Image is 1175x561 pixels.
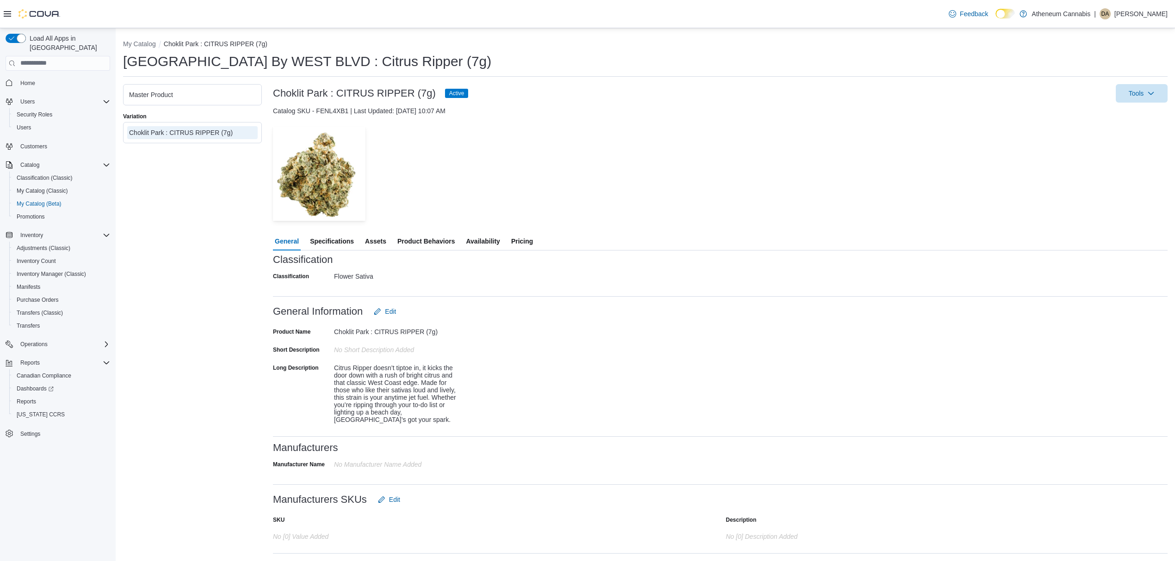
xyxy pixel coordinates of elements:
[13,320,110,331] span: Transfers
[2,427,114,440] button: Settings
[1100,8,1111,19] div: Destiny Ashdown
[273,494,367,505] h3: Manufacturers SKUs
[2,95,114,108] button: Users
[17,411,65,418] span: [US_STATE] CCRS
[449,89,464,98] span: Active
[374,490,404,509] button: Edit
[334,342,458,354] div: No Short Description added
[20,341,48,348] span: Operations
[13,256,60,267] a: Inventory Count
[13,185,72,196] a: My Catalog (Classic)
[2,229,114,242] button: Inventory
[273,461,325,468] label: Manufacturer Name
[13,307,67,318] a: Transfers (Classic)
[13,409,68,420] a: [US_STATE] CCRS
[17,339,110,350] span: Operations
[6,73,110,464] nav: Complex example
[13,198,110,209] span: My Catalog (Beta)
[273,364,319,372] label: Long Description
[273,273,309,280] label: Classification
[13,243,110,254] span: Adjustments (Classic)
[17,187,68,195] span: My Catalog (Classic)
[17,322,40,329] span: Transfers
[164,40,267,48] button: Choklit Park : CITRUS RIPPER (7g)
[13,370,75,381] a: Canadian Compliance
[13,409,110,420] span: Washington CCRS
[17,159,110,171] span: Catalog
[273,88,436,99] h3: Choklit Park : CITRUS RIPPER (7g)
[273,106,1168,116] div: Catalog SKU - FENL4XB1 | Last Updated: [DATE] 10:07 AM
[945,5,992,23] a: Feedback
[17,244,70,252] span: Adjustments (Classic)
[17,96,38,107] button: Users
[123,52,491,71] h1: [GEOGRAPHIC_DATA] By WEST BLVD : Citrus Ripper (7g)
[1116,84,1168,103] button: Tools
[13,172,110,183] span: Classification (Classic)
[960,9,988,18] span: Feedback
[9,319,114,332] button: Transfers
[13,320,43,331] a: Transfers
[19,9,60,18] img: Cova
[334,457,458,468] div: No Manufacturer Name Added
[334,324,458,335] div: Choklit Park : CITRUS RIPPER (7g)
[9,197,114,210] button: My Catalog (Beta)
[273,328,310,335] label: Product Name
[273,346,320,354] label: Short Description
[17,174,73,182] span: Classification (Classic)
[273,529,458,540] div: No [0] value added
[20,161,39,169] span: Catalog
[17,77,110,89] span: Home
[13,294,110,305] span: Purchase Orders
[20,232,43,239] span: Inventory
[9,210,114,223] button: Promotions
[17,200,62,207] span: My Catalog (Beta)
[1129,89,1144,98] span: Tools
[17,78,39,89] a: Home
[389,495,400,504] span: Edit
[996,9,1015,18] input: Dark Mode
[2,140,114,153] button: Customers
[17,141,51,152] a: Customers
[17,270,86,278] span: Inventory Manager (Classic)
[9,184,114,197] button: My Catalog (Classic)
[17,257,56,265] span: Inventory Count
[1114,8,1168,19] p: [PERSON_NAME]
[310,232,354,250] span: Specifications
[9,108,114,121] button: Security Roles
[9,395,114,408] button: Reports
[17,296,59,304] span: Purchase Orders
[9,280,114,293] button: Manifests
[726,529,911,540] div: No [0] description added
[17,357,110,368] span: Reports
[20,359,40,366] span: Reports
[17,124,31,131] span: Users
[273,254,333,265] h3: Classification
[17,398,36,405] span: Reports
[17,230,110,241] span: Inventory
[334,360,458,423] div: Citrus Ripper doesn’t tiptoe in, it kicks the door down with a rush of bright citrus and that cla...
[385,307,396,316] span: Edit
[9,255,114,268] button: Inventory Count
[9,306,114,319] button: Transfers (Classic)
[17,159,43,171] button: Catalog
[9,408,114,421] button: [US_STATE] CCRS
[511,232,533,250] span: Pricing
[2,159,114,171] button: Catalog
[20,98,35,105] span: Users
[13,109,56,120] a: Security Roles
[726,516,756,524] label: Description
[13,396,110,407] span: Reports
[13,383,110,394] span: Dashboards
[17,309,63,317] span: Transfers (Classic)
[9,382,114,395] a: Dashboards
[9,369,114,382] button: Canadian Compliance
[13,294,62,305] a: Purchase Orders
[334,269,458,280] div: Flower Sativa
[1101,8,1109,19] span: DA
[17,111,52,118] span: Security Roles
[13,268,110,280] span: Inventory Manager (Classic)
[13,172,76,183] a: Classification (Classic)
[13,396,40,407] a: Reports
[273,442,338,453] h3: Manufacturers
[13,383,57,394] a: Dashboards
